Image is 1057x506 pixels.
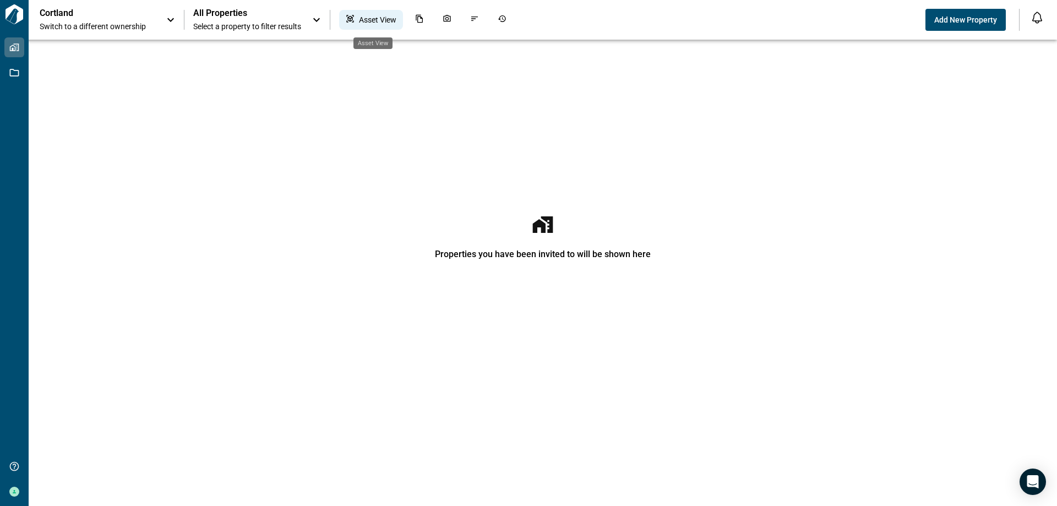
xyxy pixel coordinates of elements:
p: Cortland [40,8,139,19]
button: Open notification feed [1028,9,1046,26]
div: Open Intercom Messenger [1020,469,1046,495]
span: Properties you have been invited to will be shown here [435,236,651,260]
button: Add New Property [925,9,1006,31]
span: Asset View [359,14,396,25]
div: Photos [436,10,458,30]
span: Add New Property [934,14,997,25]
span: All Properties [193,8,301,19]
div: Job History [491,10,513,30]
div: Asset View [353,37,393,49]
div: Documents [408,10,431,30]
span: Switch to a different ownership [40,21,155,32]
div: Asset View [339,10,403,30]
div: Issues & Info [464,10,486,30]
span: Select a property to filter results [193,21,301,32]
